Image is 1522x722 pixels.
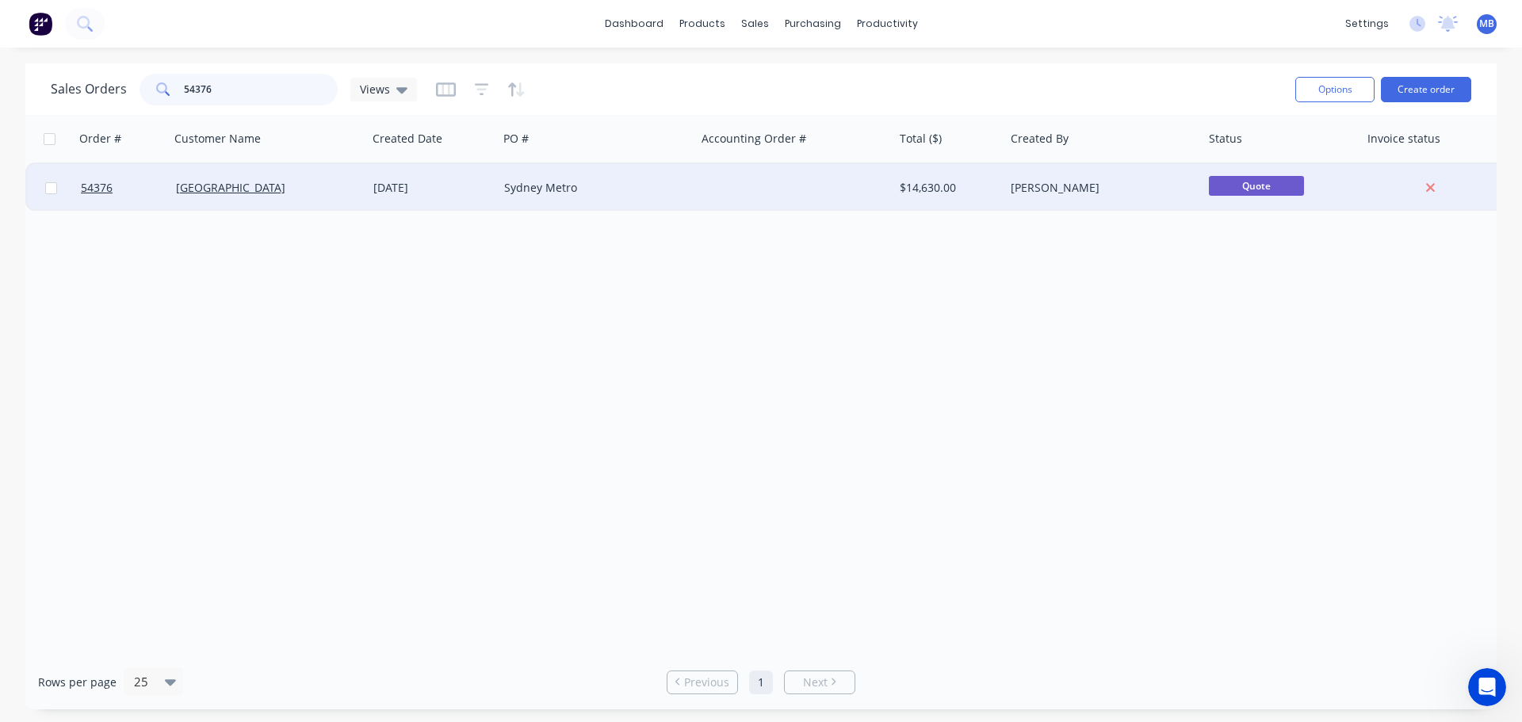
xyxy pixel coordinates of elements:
[1367,131,1440,147] div: Invoice status
[702,131,806,147] div: Accounting Order #
[184,74,338,105] input: Search...
[1468,668,1506,706] iframe: Intercom live chat
[81,180,113,196] span: 54376
[360,81,390,97] span: Views
[51,82,127,97] h1: Sales Orders
[1011,180,1187,196] div: [PERSON_NAME]
[503,131,529,147] div: PO #
[1209,131,1242,147] div: Status
[1337,12,1397,36] div: settings
[660,670,862,694] ul: Pagination
[1295,77,1375,102] button: Options
[504,180,680,196] div: Sydney Metro
[29,12,52,36] img: Factory
[671,12,733,36] div: products
[733,12,777,36] div: sales
[373,131,442,147] div: Created Date
[38,674,117,690] span: Rows per page
[900,180,993,196] div: $14,630.00
[900,131,942,147] div: Total ($)
[785,674,855,690] a: Next page
[176,180,285,195] a: [GEOGRAPHIC_DATA]
[373,180,491,196] div: [DATE]
[803,674,828,690] span: Next
[667,674,737,690] a: Previous page
[81,164,176,212] a: 54376
[1381,77,1471,102] button: Create order
[1011,131,1069,147] div: Created By
[1209,176,1304,196] span: Quote
[79,131,121,147] div: Order #
[1479,17,1494,31] span: MB
[777,12,849,36] div: purchasing
[749,670,773,694] a: Page 1 is your current page
[597,12,671,36] a: dashboard
[684,674,729,690] span: Previous
[849,12,926,36] div: productivity
[174,131,261,147] div: Customer Name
